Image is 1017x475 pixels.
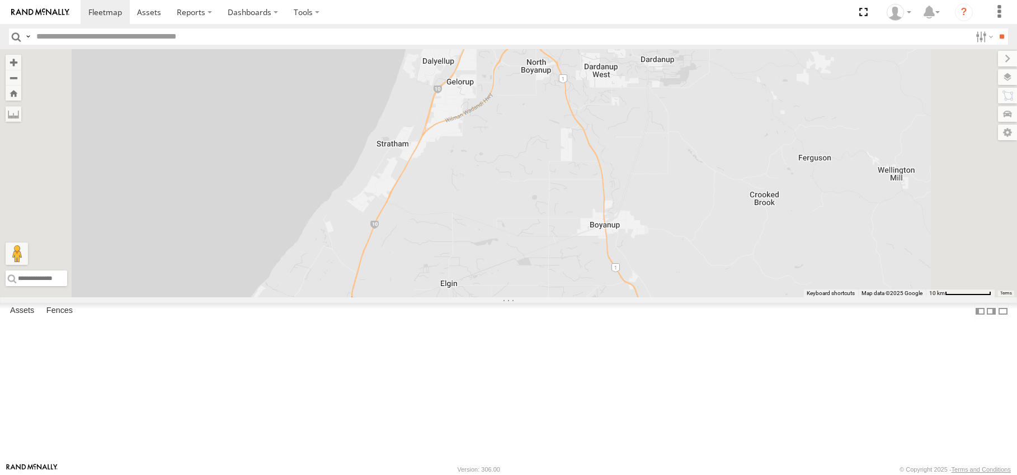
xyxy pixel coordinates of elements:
[926,289,995,297] button: Map Scale: 10 km per 79 pixels
[997,303,1009,319] label: Hide Summary Table
[6,85,21,101] button: Zoom Home
[955,3,973,21] i: ?
[1000,291,1012,296] a: Terms (opens in new tab)
[986,303,997,319] label: Dock Summary Table to the Right
[6,106,21,122] label: Measure
[861,290,922,296] span: Map data ©2025 Google
[6,70,21,85] button: Zoom out
[883,4,915,21] div: Sandra Machin
[11,8,69,16] img: rand-logo.svg
[458,466,500,473] div: Version: 306.00
[998,125,1017,140] label: Map Settings
[974,303,986,319] label: Dock Summary Table to the Left
[6,243,28,265] button: Drag Pegman onto the map to open Street View
[952,466,1011,473] a: Terms and Conditions
[41,303,78,319] label: Fences
[23,28,32,45] label: Search Query
[929,290,945,296] span: 10 km
[4,303,40,319] label: Assets
[971,28,995,45] label: Search Filter Options
[900,466,1011,473] div: © Copyright 2025 -
[6,464,58,475] a: Visit our Website
[6,55,21,70] button: Zoom in
[807,289,855,297] button: Keyboard shortcuts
